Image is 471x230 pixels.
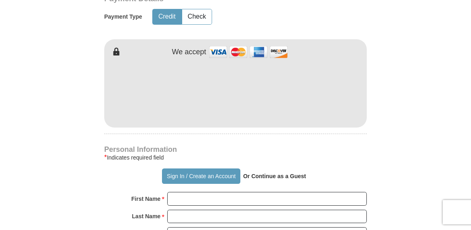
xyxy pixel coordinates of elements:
h5: Payment Type [104,13,142,20]
div: Indicates required field [104,153,367,162]
strong: First Name [131,193,160,204]
strong: Or Continue as a Guest [243,173,306,179]
img: credit cards accepted [208,43,289,61]
button: Sign In / Create an Account [162,168,240,184]
button: Credit [153,9,181,24]
h4: Personal Information [104,146,367,153]
button: Check [182,9,212,24]
h4: We accept [172,48,206,57]
strong: Last Name [132,211,161,222]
